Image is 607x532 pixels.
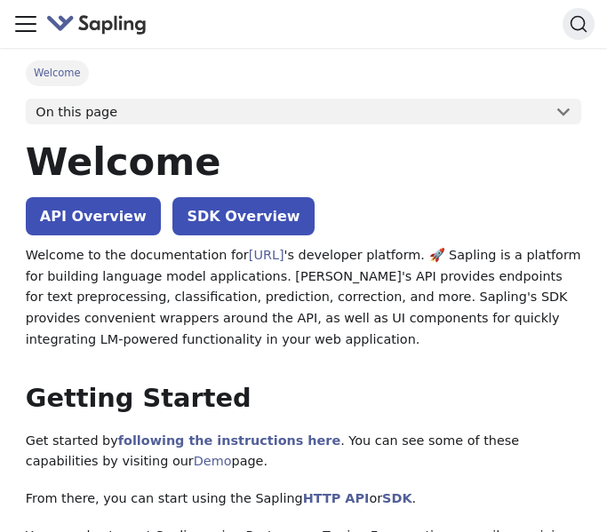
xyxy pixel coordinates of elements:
p: From there, you can start using the Sapling or . [26,488,581,510]
p: Welcome to the documentation for 's developer platform. 🚀 Sapling is a platform for building lang... [26,245,581,351]
nav: Breadcrumbs [26,60,581,85]
span: Welcome [26,60,89,85]
a: Sapling.aiSapling.ai [46,12,154,37]
a: HTTP API [303,491,370,505]
button: Toggle navigation bar [12,11,39,37]
a: [URL] [249,248,284,262]
h1: Welcome [26,138,581,186]
a: API Overview [26,197,161,235]
a: SDK [382,491,411,505]
button: Search (Command+K) [563,8,595,40]
a: SDK Overview [172,197,314,235]
img: Sapling.ai [46,12,148,37]
a: following the instructions here [118,433,340,448]
p: Get started by . You can see some of these capabilities by visiting our page. [26,431,581,473]
button: On this page [26,99,581,125]
h2: Getting Started [26,383,581,415]
a: Demo [194,454,232,468]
